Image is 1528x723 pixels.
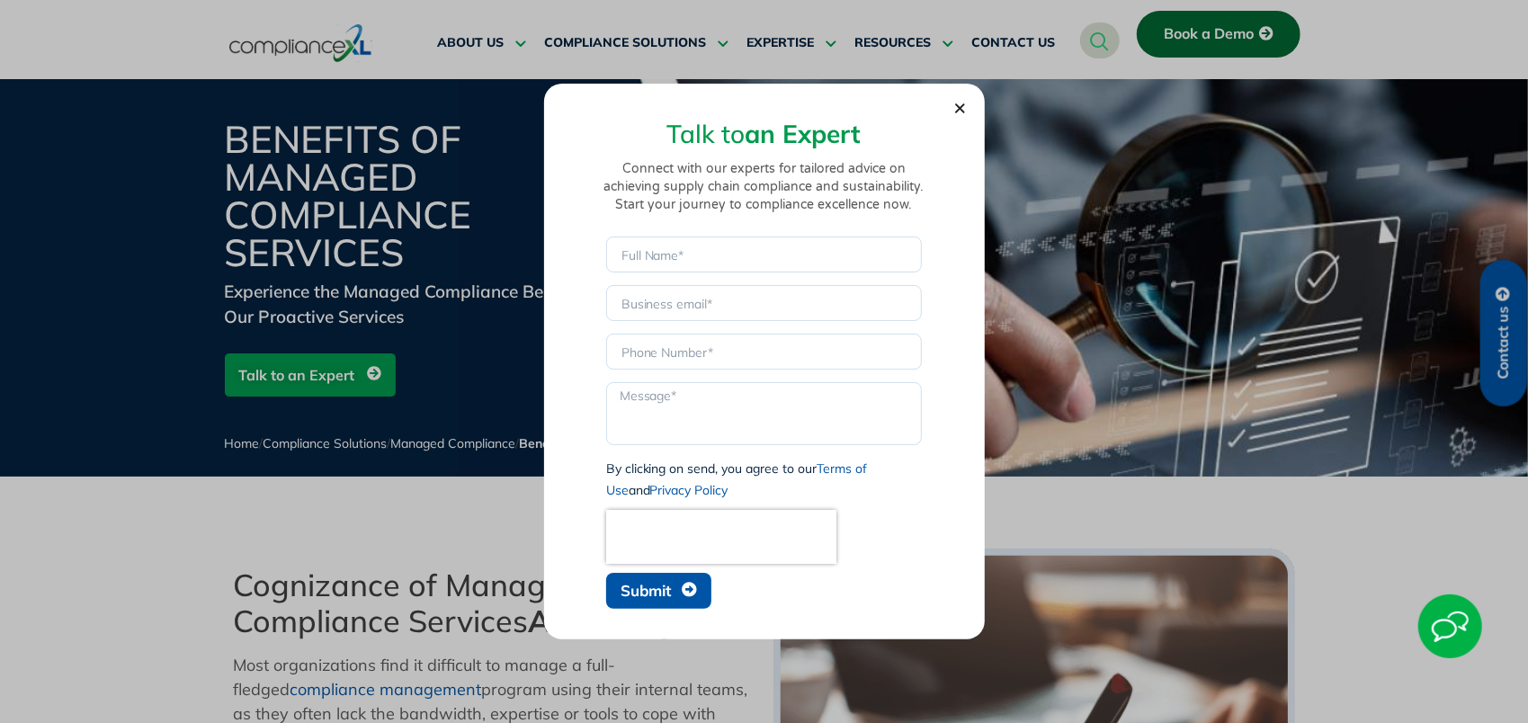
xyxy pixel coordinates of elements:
button: Submit [606,573,711,609]
input: Business email* [606,285,923,321]
strong: an Expert [746,118,862,149]
img: Start Chat [1418,594,1482,658]
p: Connect with our experts for tailored advice on achieving supply chain compliance and sustainabil... [597,160,931,214]
h2: Talk to [597,121,931,147]
a: Terms of Use [606,460,868,498]
input: Full Name* [606,237,923,272]
iframe: reCAPTCHA [606,510,836,564]
a: Privacy Policy [650,482,728,498]
input: Only numbers and phone characters (#, -, *, etc) are accepted. [606,334,923,370]
span: Submit [621,583,672,598]
a: Close [953,102,967,115]
div: By clicking on send, you agree to our and [606,458,923,501]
